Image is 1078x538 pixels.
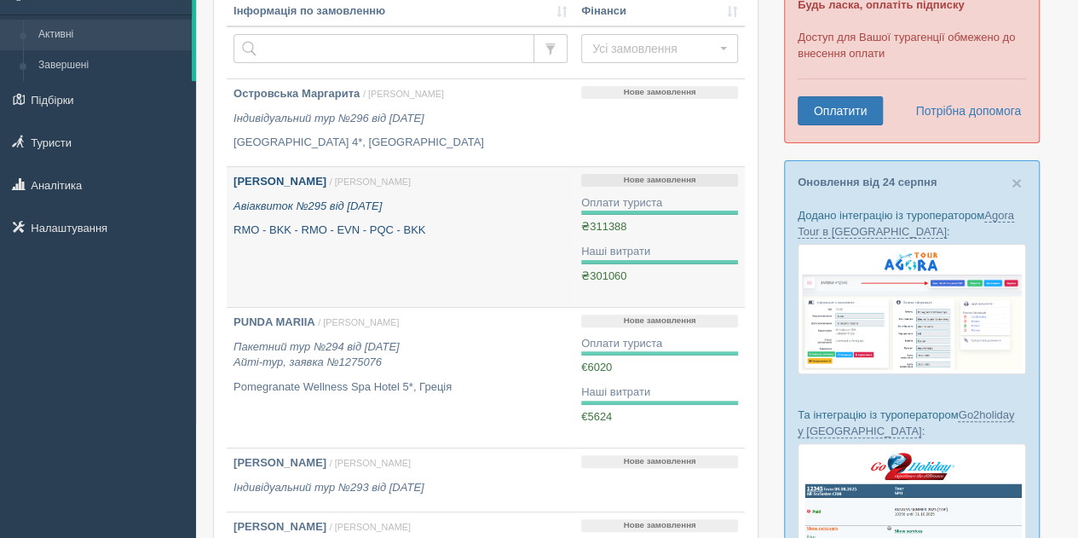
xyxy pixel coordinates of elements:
p: Pomegranate Wellness Spa Hotel 5*, Греція [233,379,568,396]
p: Нове замовлення [581,86,738,99]
p: Нове замовлення [581,315,738,327]
a: Оплатити [798,96,883,125]
input: Пошук за номером замовлення, ПІБ або паспортом туриста [233,34,534,63]
span: / [PERSON_NAME] [330,522,411,532]
span: ₴311388 [581,220,626,233]
button: Close [1012,174,1022,192]
a: Активні [31,20,192,50]
a: Завершені [31,50,192,81]
b: [PERSON_NAME] [233,175,326,188]
span: / [PERSON_NAME] [318,317,399,327]
a: Потрібна допомога [904,96,1022,125]
b: [PERSON_NAME] [233,456,326,469]
i: Пакетний тур №294 від [DATE] Айті-тур, заявка №1275076 [233,340,400,369]
span: ₴301060 [581,269,626,282]
p: [GEOGRAPHIC_DATA] 4*, [GEOGRAPHIC_DATA] [233,135,568,151]
div: Наші витрати [581,244,738,260]
a: [PERSON_NAME] / [PERSON_NAME] Авіаквиток №295 від [DATE] RMO - BKK - RMO - EVN - PQC - BKK [227,167,574,307]
div: Наші витрати [581,385,738,401]
a: Островська Маргарита / [PERSON_NAME] Індивідуальний тур №296 від [DATE] [GEOGRAPHIC_DATA] 4*, [GE... [227,79,574,166]
span: €6020 [581,361,612,373]
b: [PERSON_NAME] [233,520,326,533]
span: × [1012,173,1022,193]
div: Оплати туриста [581,336,738,352]
p: Нове замовлення [581,519,738,532]
b: PUNDA MARIIA [233,315,315,328]
a: [PERSON_NAME] / [PERSON_NAME] Індивідуальний тур №293 від [DATE] [227,448,574,512]
p: RMO - BKK - RMO - EVN - PQC - BKK [233,223,568,239]
i: Авіаквиток №295 від [DATE] [233,200,382,212]
span: / [PERSON_NAME] [363,89,444,99]
p: Нове замовлення [581,455,738,468]
a: Agora Tour в [GEOGRAPHIC_DATA] [798,209,1014,239]
p: Нове замовлення [581,174,738,187]
a: Оновлення від 24 серпня [798,176,937,188]
b: Островська Маргарита [233,87,360,100]
p: Та інтеграцію із туроператором : [798,407,1026,439]
button: Усі замовлення [581,34,738,63]
i: Індивідуальний тур №293 від [DATE] [233,481,424,494]
i: Індивідуальний тур №296 від [DATE] [233,112,424,124]
a: Інформація по замовленню [233,3,568,20]
span: / [PERSON_NAME] [330,458,411,468]
span: / [PERSON_NAME] [330,176,411,187]
span: Усі замовлення [592,40,716,57]
img: agora-tour-%D0%B7%D0%B0%D1%8F%D0%B2%D0%BA%D0%B8-%D1%81%D1%80%D0%BC-%D0%B4%D0%BB%D1%8F-%D1%82%D1%8... [798,244,1026,374]
span: €5624 [581,410,612,423]
p: Додано інтеграцію із туроператором : [798,207,1026,240]
a: PUNDA MARIIA / [PERSON_NAME] Пакетний тур №294 від [DATE]Айті-тур, заявка №1275076 Pomegranate We... [227,308,574,448]
div: Оплати туриста [581,195,738,211]
a: Фінанси [581,3,738,20]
